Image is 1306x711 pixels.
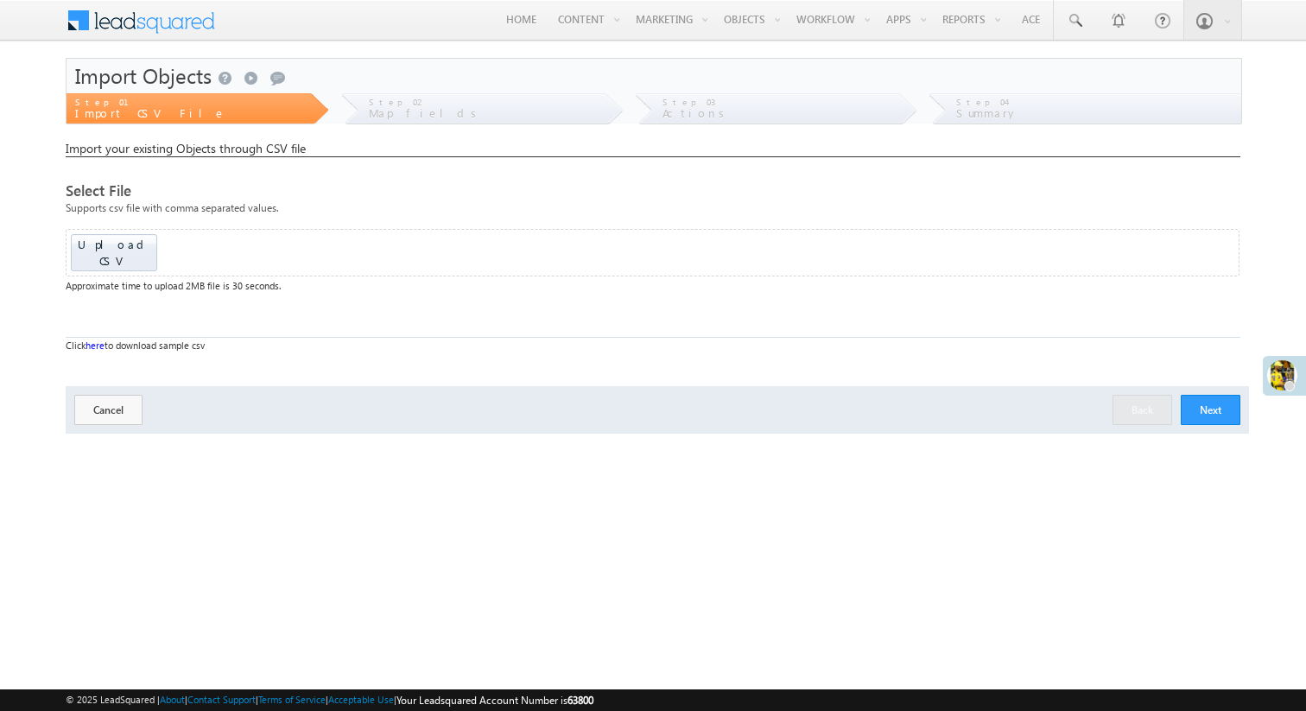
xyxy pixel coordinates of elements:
a: here [86,340,105,351]
span: Actions [663,105,731,120]
button: Back [1113,395,1172,425]
span: Step 01 [75,97,125,107]
span: Step 02 [369,97,422,107]
div: Approximate time to upload 2MB file is 30 seconds. [66,278,1241,294]
span: Your Leadsquared Account Number is [396,694,593,707]
span: Upload CSV [78,237,150,268]
span: Map fields [369,105,483,120]
a: Contact Support [187,694,256,705]
a: Terms of Service [258,694,326,705]
button: Cancel [74,395,143,425]
span: Step 04 [956,97,1011,107]
a: About [160,694,185,705]
span: 63800 [567,694,593,707]
span: Step 03 [663,97,715,107]
a: Acceptable Use [328,694,394,705]
span: Import CSV File [75,105,226,120]
div: Select File [66,183,1241,199]
span: © 2025 LeadSquared | | | | | [66,692,593,708]
button: Next [1181,395,1240,425]
div: Supports csv file with comma separated values. [66,199,1241,229]
div: Click to download sample csv [66,337,1241,353]
div: Import Objects [67,59,1242,93]
span: Summary [956,105,1018,120]
div: Import your existing Objects through CSV file [66,141,1241,157]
